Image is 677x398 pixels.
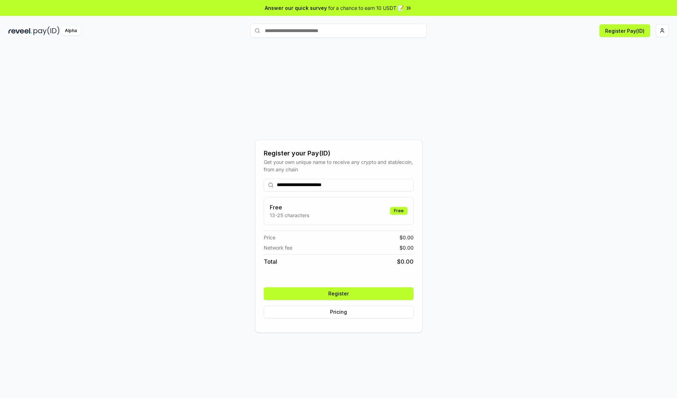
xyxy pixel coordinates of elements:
[264,287,414,300] button: Register
[599,24,650,37] button: Register Pay(ID)
[264,234,275,241] span: Price
[8,26,32,35] img: reveel_dark
[264,148,414,158] div: Register your Pay(ID)
[264,306,414,318] button: Pricing
[328,4,404,12] span: for a chance to earn 10 USDT 📝
[270,212,309,219] p: 13-25 characters
[270,203,309,212] h3: Free
[400,244,414,251] span: $ 0.00
[397,257,414,266] span: $ 0.00
[264,158,414,173] div: Get your own unique name to receive any crypto and stablecoin, from any chain
[400,234,414,241] span: $ 0.00
[264,244,292,251] span: Network fee
[264,257,277,266] span: Total
[390,207,408,215] div: Free
[265,4,327,12] span: Answer our quick survey
[61,26,81,35] div: Alpha
[33,26,60,35] img: pay_id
